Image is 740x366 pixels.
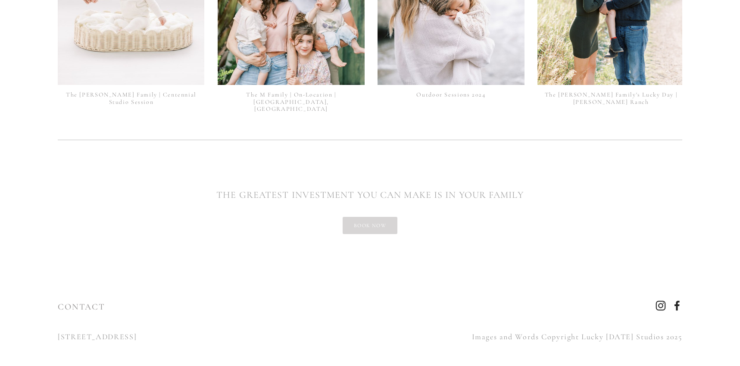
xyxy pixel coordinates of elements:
a: Facebook [672,300,682,311]
a: The M Family | On-Location | [GEOGRAPHIC_DATA], [GEOGRAPHIC_DATA] [246,91,336,113]
p: [STREET_ADDRESS] [58,330,362,344]
h2: THE GREATEST INVESTMENT YOU CAN MAKE IS IN YOUR FAMILY [58,188,682,202]
p: Images and Words Copyright Lucky [DATE] Studios 2025 [378,330,682,344]
a: book now [343,217,397,234]
a: Instagram [656,300,666,311]
a: The [PERSON_NAME] Family's Lucky Day | [PERSON_NAME] Ranch [545,91,678,106]
a: The [PERSON_NAME] Family | Centennial Studio Session [66,91,197,106]
a: CONTACT [58,302,105,312]
a: Outdoor Sessions 2024 [416,91,485,98]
